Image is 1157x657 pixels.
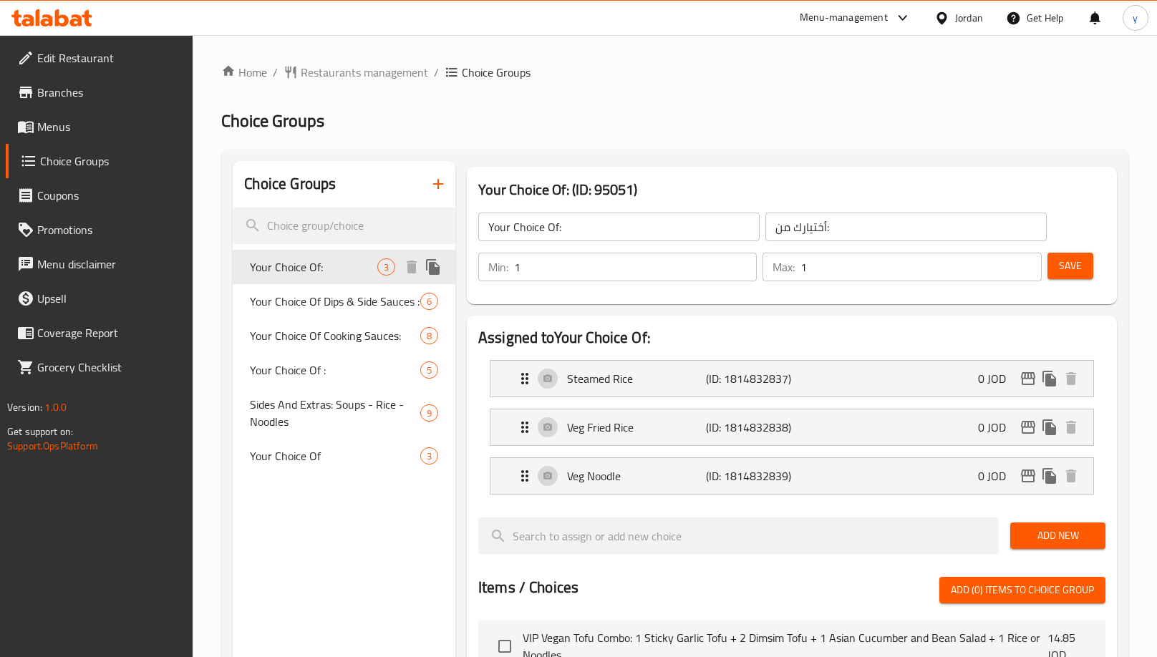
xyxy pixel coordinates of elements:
span: Choice Groups [462,64,531,81]
button: duplicate [1039,465,1060,487]
p: (ID: 1814832837) [706,370,798,387]
div: Sides And Extras: Soups - Rice - Noodles9 [233,387,455,439]
div: Jordan [955,10,983,26]
a: Home [221,64,267,81]
div: Choices [420,404,438,422]
a: Coverage Report [6,316,193,350]
span: 1.0.0 [44,398,67,417]
span: Upsell [37,290,182,307]
button: duplicate [1039,417,1060,438]
span: Sides And Extras: Soups - Rice - Noodles [250,396,420,430]
span: Your Choice Of: [250,258,377,276]
nav: breadcrumb [221,64,1128,81]
button: delete [401,256,422,278]
div: Menu-management [800,9,888,26]
p: (ID: 1814832838) [706,419,798,436]
span: Grocery Checklist [37,359,182,376]
span: Menus [37,118,182,135]
div: Choices [420,293,438,310]
span: Add New [1022,527,1094,545]
button: delete [1060,368,1082,389]
h3: Your Choice Of: (ID: 95051) [478,178,1105,201]
li: / [434,64,439,81]
a: Grocery Checklist [6,350,193,384]
li: Expand [478,354,1105,403]
div: Your Choice Of :5 [233,353,455,387]
p: (ID: 1814832839) [706,467,798,485]
span: 5 [421,364,437,377]
div: Your Choice Of3 [233,439,455,473]
span: 3 [378,261,394,274]
span: Edit Restaurant [37,49,182,67]
span: 9 [421,407,437,420]
span: Save [1059,257,1082,275]
button: duplicate [1039,368,1060,389]
div: Your Choice Of:3deleteduplicate [233,250,455,284]
a: Choice Groups [6,144,193,178]
span: Your Choice Of Dips & Side Sauces : [250,293,420,310]
input: search [478,517,999,554]
button: edit [1017,368,1039,389]
span: Coupons [37,187,182,204]
span: 3 [421,449,437,463]
a: Edit Restaurant [6,41,193,75]
p: Veg Noodle [567,467,706,485]
span: 8 [421,329,437,343]
span: Add (0) items to choice group [951,581,1094,599]
div: Choices [377,258,395,276]
a: Menu disclaimer [6,247,193,281]
div: Expand [490,458,1093,494]
div: Choices [420,327,438,344]
button: edit [1017,465,1039,487]
span: Branches [37,84,182,101]
p: Min: [488,258,508,276]
a: Upsell [6,281,193,316]
span: Restaurants management [301,64,428,81]
span: Choice Groups [221,104,324,137]
a: Support.OpsPlatform [7,437,98,455]
a: Promotions [6,213,193,247]
p: 0 JOD [978,467,1017,485]
p: Steamed Rice [567,370,706,387]
div: Choices [420,361,438,379]
span: 6 [421,295,437,308]
span: Coverage Report [37,324,182,341]
p: Veg Fried Rice [567,419,706,436]
a: Coupons [6,178,193,213]
span: Promotions [37,221,182,238]
button: duplicate [422,256,444,278]
span: y [1133,10,1138,26]
li: Expand [478,452,1105,500]
h2: Items / Choices [478,577,578,598]
span: Choice Groups [40,152,182,170]
span: Your Choice Of [250,447,420,464]
div: Expand [490,409,1093,445]
input: search [233,208,455,244]
p: 0 JOD [978,370,1017,387]
span: Menu disclaimer [37,255,182,273]
span: Your Choice Of : [250,361,420,379]
h2: Assigned to Your Choice Of: [478,327,1105,349]
p: Max: [773,258,795,276]
span: Get support on: [7,422,73,441]
button: Add (0) items to choice group [939,577,1105,603]
a: Menus [6,109,193,144]
li: Expand [478,403,1105,452]
button: Add New [1010,522,1105,549]
button: edit [1017,417,1039,438]
div: Choices [420,447,438,464]
span: Your Choice Of Cooking Sauces: [250,327,420,344]
div: Your Choice Of Dips & Side Sauces :6 [233,284,455,318]
button: delete [1060,417,1082,438]
button: Save [1047,253,1093,279]
h2: Choice Groups [244,173,336,195]
a: Branches [6,75,193,109]
div: Your Choice Of Cooking Sauces:8 [233,318,455,353]
p: 0 JOD [978,419,1017,436]
span: Version: [7,398,42,417]
li: / [273,64,278,81]
a: Restaurants management [284,64,428,81]
div: Expand [490,361,1093,396]
button: delete [1060,465,1082,487]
